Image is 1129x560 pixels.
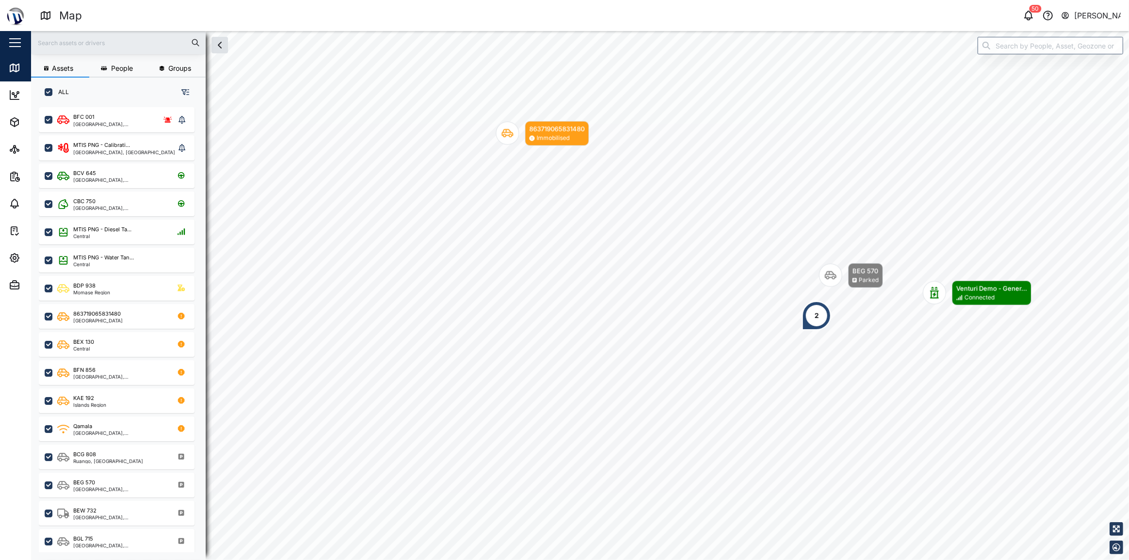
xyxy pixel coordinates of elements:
[852,266,879,276] div: BEG 570
[819,263,883,288] div: Map marker
[73,366,96,374] div: BFN 856
[802,301,831,330] div: Map marker
[25,253,60,263] div: Settings
[73,318,123,323] div: [GEOGRAPHIC_DATA]
[73,535,93,543] div: BGL 715
[25,225,52,236] div: Tasks
[73,431,166,435] div: [GEOGRAPHIC_DATA], [GEOGRAPHIC_DATA]
[73,150,175,155] div: [GEOGRAPHIC_DATA], [GEOGRAPHIC_DATA]
[73,507,97,515] div: BEW 732
[73,254,134,262] div: MTIS PNG - Water Tan...
[73,374,166,379] div: [GEOGRAPHIC_DATA], [GEOGRAPHIC_DATA]
[73,290,110,295] div: Momase Region
[923,281,1031,305] div: Map marker
[73,346,94,351] div: Central
[25,144,49,155] div: Sites
[73,177,166,182] div: [GEOGRAPHIC_DATA], [GEOGRAPHIC_DATA]
[111,65,133,72] span: People
[1061,9,1121,22] button: [PERSON_NAME]
[168,65,191,72] span: Groups
[73,479,95,487] div: BEG 570
[31,31,1129,560] canvas: Map
[859,276,879,285] div: Parked
[5,5,26,26] img: Main Logo
[815,310,819,321] div: 2
[73,234,131,239] div: Central
[956,284,1027,293] div: Venturi Demo - Gener...
[73,487,166,492] div: [GEOGRAPHIC_DATA], [GEOGRAPHIC_DATA]
[52,65,73,72] span: Assets
[25,63,47,73] div: Map
[73,113,94,121] div: BFC 001
[1075,10,1121,22] div: [PERSON_NAME]
[73,422,92,431] div: Qamala
[25,198,55,209] div: Alarms
[73,543,166,548] div: [GEOGRAPHIC_DATA], [GEOGRAPHIC_DATA]
[73,197,96,206] div: CBC 750
[37,35,200,50] input: Search assets or drivers
[73,402,106,407] div: Islands Region
[73,262,134,267] div: Central
[25,171,58,182] div: Reports
[25,90,69,100] div: Dashboard
[39,104,205,552] div: grid
[529,124,585,134] div: 863719065831480
[537,134,570,143] div: Immobilised
[496,121,589,146] div: Map marker
[52,88,69,96] label: ALL
[73,141,130,149] div: MTIS PNG - Calibrati...
[1030,5,1042,13] div: 50
[73,310,121,318] div: 863719065831480
[59,7,82,24] div: Map
[73,450,96,459] div: BCG 808
[73,338,94,346] div: BEX 130
[73,459,143,464] div: Ruango, [GEOGRAPHIC_DATA]
[73,282,96,290] div: BDP 938
[73,394,94,402] div: KAE 192
[25,280,54,290] div: Admin
[73,206,166,210] div: [GEOGRAPHIC_DATA], [GEOGRAPHIC_DATA]
[73,122,152,127] div: [GEOGRAPHIC_DATA], [GEOGRAPHIC_DATA]
[73,225,131,234] div: MTIS PNG - Diesel Ta...
[978,37,1123,54] input: Search by People, Asset, Geozone or Place
[25,117,55,128] div: Assets
[73,169,96,177] div: BCV 645
[965,293,995,303] div: Connected
[73,515,166,520] div: [GEOGRAPHIC_DATA], [GEOGRAPHIC_DATA]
